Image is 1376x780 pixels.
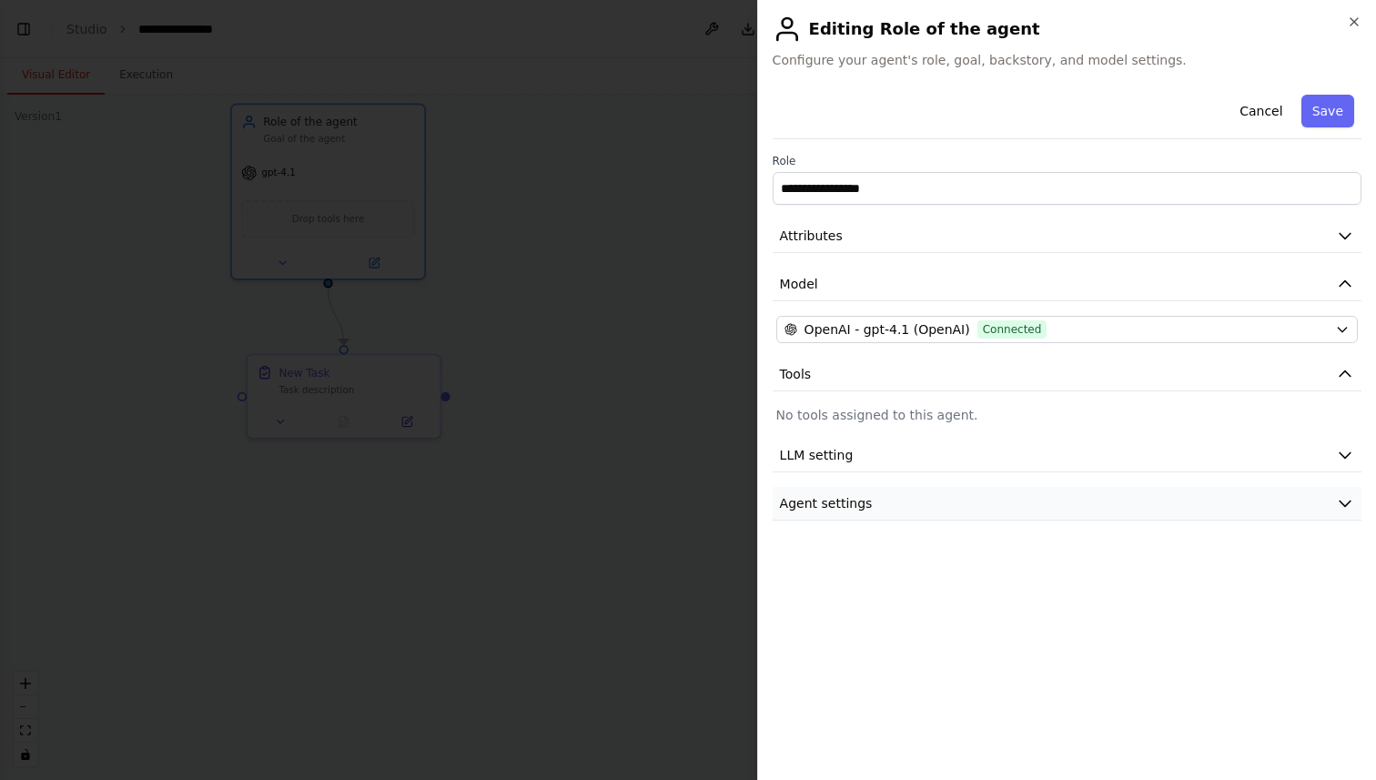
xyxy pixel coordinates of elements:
[780,446,854,464] span: LLM setting
[773,487,1361,521] button: Agent settings
[977,320,1047,339] span: Connected
[804,320,970,339] span: OpenAI - gpt-4.1 (OpenAI)
[773,358,1361,391] button: Tools
[780,365,812,383] span: Tools
[773,15,1361,44] h2: Editing Role of the agent
[1229,95,1293,127] button: Cancel
[773,439,1361,472] button: LLM setting
[780,275,818,293] span: Model
[773,51,1361,69] span: Configure your agent's role, goal, backstory, and model settings.
[776,316,1358,343] button: OpenAI - gpt-4.1 (OpenAI)Connected
[776,406,1358,424] p: No tools assigned to this agent.
[780,494,873,512] span: Agent settings
[780,227,843,245] span: Attributes
[1301,95,1354,127] button: Save
[773,268,1361,301] button: Model
[773,154,1361,168] label: Role
[773,219,1361,253] button: Attributes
